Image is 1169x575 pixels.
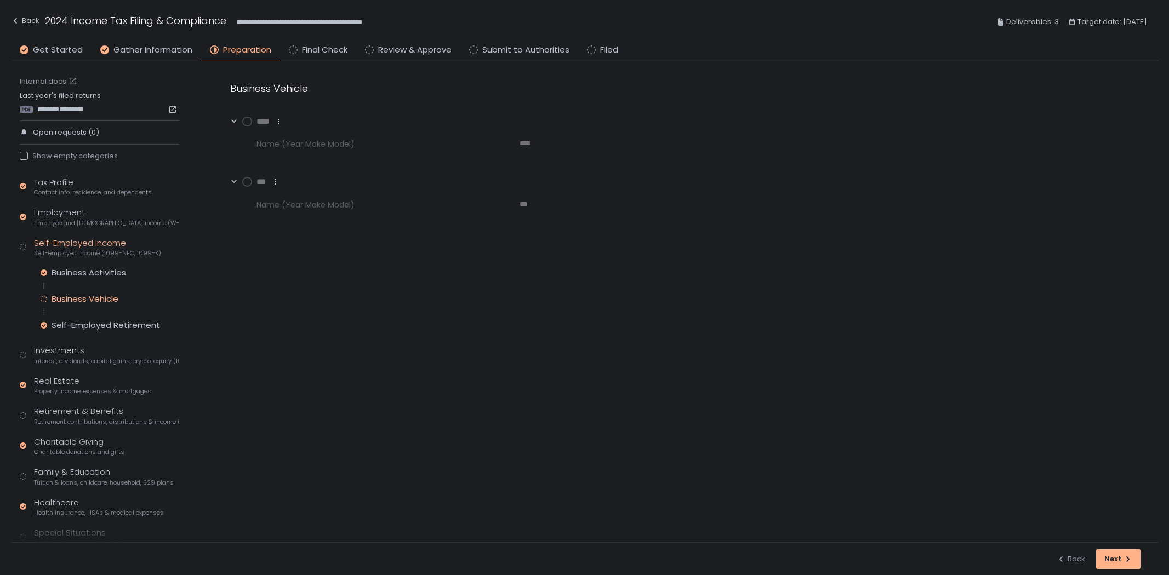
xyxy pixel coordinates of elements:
[52,294,118,304] div: Business Vehicle
[20,77,79,87] a: Internal docs
[482,44,569,56] span: Submit to Authorities
[34,436,124,457] div: Charitable Giving
[600,44,618,56] span: Filed
[20,91,179,114] div: Last year's filed returns
[1057,554,1085,564] div: Back
[34,206,179,227] div: Employment
[1006,15,1059,28] span: Deliverables: 3
[45,13,226,28] h1: 2024 Income Tax Filing & Compliance
[34,509,164,517] span: Health insurance, HSAs & medical expenses
[34,527,134,548] div: Special Situations
[113,44,192,56] span: Gather Information
[34,188,152,197] span: Contact info, residence, and dependents
[11,13,39,31] button: Back
[34,237,161,258] div: Self-Employed Income
[34,479,174,487] span: Tuition & loans, childcare, household, 529 plans
[256,199,493,210] span: Name (Year Make Model)
[11,14,39,27] div: Back
[34,219,179,227] span: Employee and [DEMOGRAPHIC_DATA] income (W-2s)
[34,448,124,456] span: Charitable donations and gifts
[223,44,271,56] span: Preparation
[34,539,134,548] span: Additional income and deductions
[230,81,756,96] div: Business Vehicle
[52,267,126,278] div: Business Activities
[34,357,179,365] span: Interest, dividends, capital gains, crypto, equity (1099s, K-1s)
[34,405,179,426] div: Retirement & Benefits
[34,249,161,257] span: Self-employed income (1099-NEC, 1099-K)
[34,375,151,396] div: Real Estate
[33,44,83,56] span: Get Started
[33,128,99,137] span: Open requests (0)
[34,418,179,426] span: Retirement contributions, distributions & income (1099-R, 5498)
[1096,549,1141,569] button: Next
[34,466,174,487] div: Family & Education
[52,320,160,331] div: Self-Employed Retirement
[1057,549,1085,569] button: Back
[34,176,152,197] div: Tax Profile
[34,387,151,395] span: Property income, expenses & mortgages
[1077,15,1147,28] span: Target date: [DATE]
[256,139,493,150] span: Name (Year Make Model)
[34,497,164,517] div: Healthcare
[1104,554,1132,564] div: Next
[302,44,347,56] span: Final Check
[378,44,452,56] span: Review & Approve
[34,344,179,365] div: Investments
